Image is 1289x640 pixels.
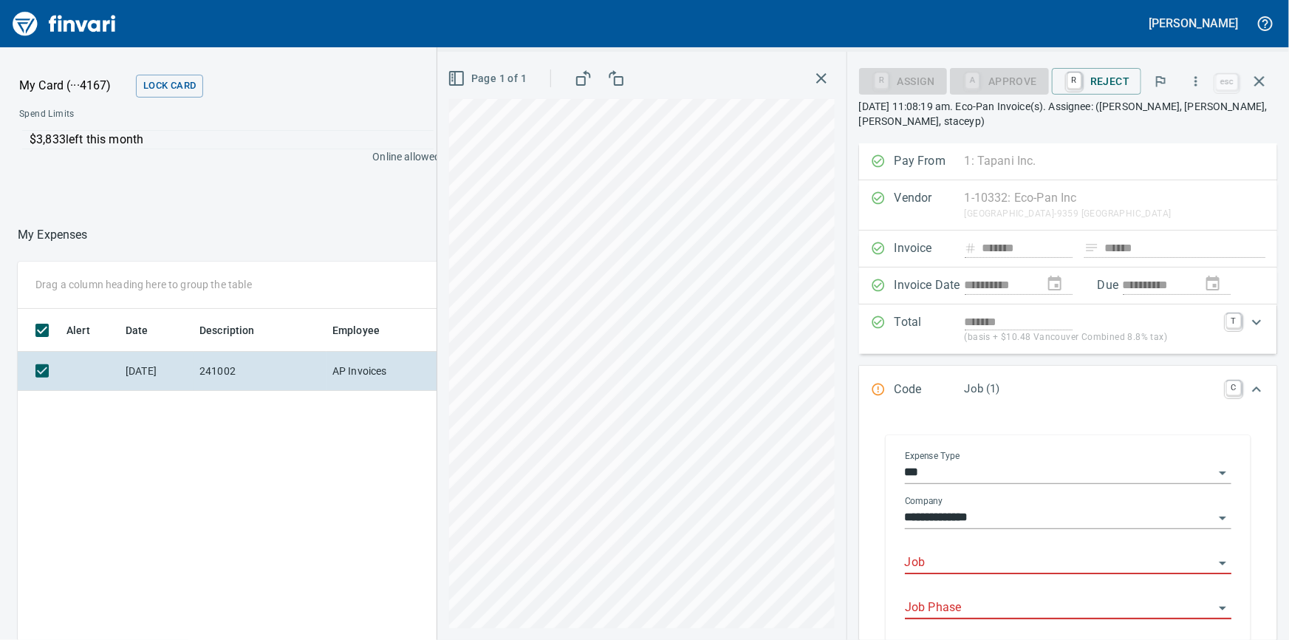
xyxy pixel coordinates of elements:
[126,321,148,339] span: Date
[332,321,399,339] span: Employee
[859,304,1277,354] div: Expand
[136,75,203,98] button: Lock Card
[199,321,274,339] span: Description
[326,352,437,391] td: AP Invoices
[9,6,120,41] img: Finvari
[905,452,960,460] label: Expense Type
[859,366,1277,415] div: Expand
[1212,553,1233,573] button: Open
[7,149,441,164] p: Online allowed
[35,277,252,292] p: Drag a column heading here to group the table
[1226,313,1241,328] a: T
[332,321,380,339] span: Employee
[950,74,1049,86] div: Job required
[1144,65,1177,98] button: Flag
[1212,508,1233,528] button: Open
[1216,74,1238,90] a: esc
[120,352,194,391] td: [DATE]
[18,226,88,244] p: My Expenses
[905,497,943,505] label: Company
[19,77,130,95] p: My Card (···4167)
[1212,64,1277,99] span: Close invoice
[1067,72,1081,89] a: R
[199,321,255,339] span: Description
[1212,463,1233,483] button: Open
[66,321,90,339] span: Alert
[1052,68,1141,95] button: RReject
[1212,598,1233,619] button: Open
[143,78,196,95] span: Lock Card
[66,321,109,339] span: Alert
[859,99,1277,129] p: [DATE] 11:08:19 am. Eco-Pan Invoice(s). Assignee: ([PERSON_NAME], [PERSON_NAME], [PERSON_NAME], s...
[18,226,88,244] nav: breadcrumb
[1146,12,1242,35] button: [PERSON_NAME]
[1226,381,1241,395] a: C
[859,74,947,86] div: Assign
[1180,65,1212,98] button: More
[30,131,434,149] p: $3,833 left this month
[1064,69,1129,94] span: Reject
[1149,16,1238,31] h5: [PERSON_NAME]
[965,381,1217,398] p: Job (1)
[445,65,533,92] button: Page 1 of 1
[194,352,326,391] td: 241002
[126,321,168,339] span: Date
[895,313,965,345] p: Total
[451,69,527,88] span: Page 1 of 1
[19,107,256,122] span: Spend Limits
[965,330,1217,345] p: (basis + $10.48 Vancouver Combined 8.8% tax)
[895,381,965,400] p: Code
